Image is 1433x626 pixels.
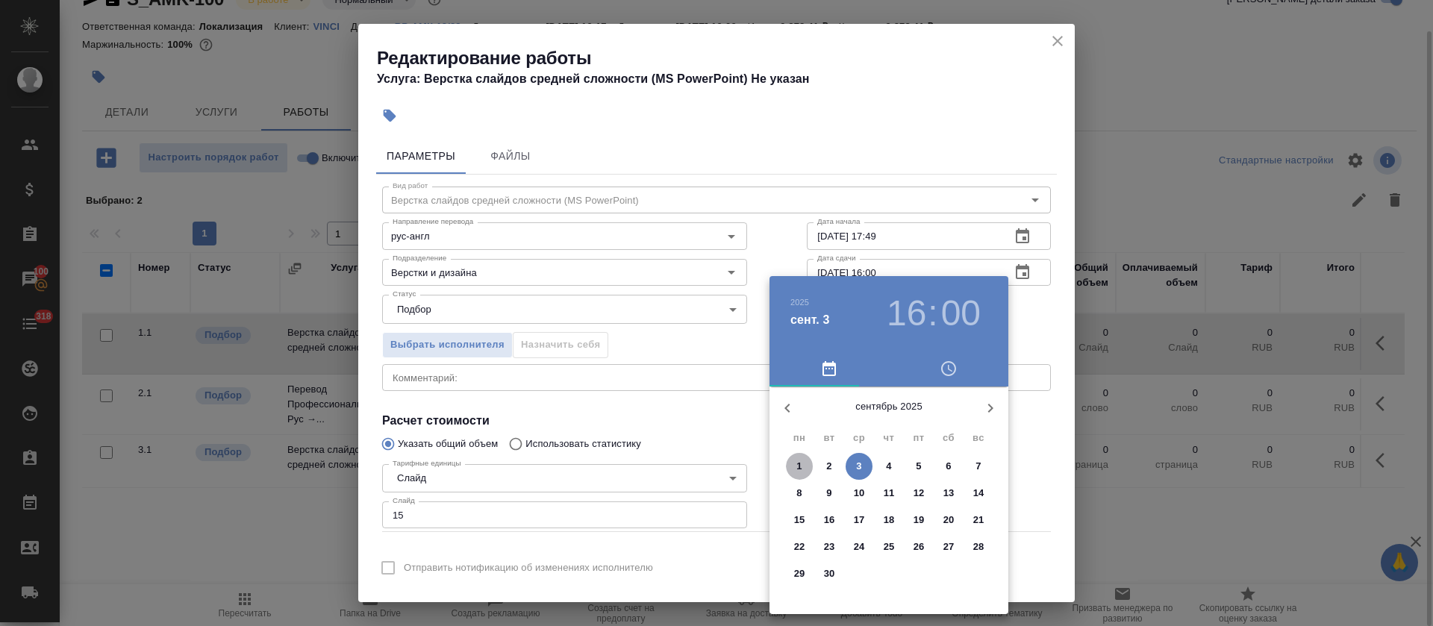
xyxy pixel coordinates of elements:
p: 23 [824,539,835,554]
p: 13 [943,486,955,501]
p: 26 [914,539,925,554]
p: 16 [824,513,835,528]
p: 7 [975,459,981,474]
p: 29 [794,566,805,581]
p: 27 [943,539,955,554]
p: 28 [973,539,984,554]
button: 6 [935,453,962,480]
p: 8 [796,486,802,501]
p: 5 [916,459,921,474]
p: 9 [826,486,831,501]
p: сентябрь 2025 [805,399,972,414]
p: 30 [824,566,835,581]
span: пт [905,431,932,445]
p: 15 [794,513,805,528]
button: 2025 [790,298,809,307]
button: 11 [875,480,902,507]
p: 4 [886,459,891,474]
button: 27 [935,533,962,560]
button: 12 [905,480,932,507]
button: 9 [816,480,843,507]
p: 20 [943,513,955,528]
button: 23 [816,533,843,560]
span: чт [875,431,902,445]
span: вс [965,431,992,445]
button: 30 [816,560,843,587]
p: 3 [856,459,861,474]
p: 24 [854,539,865,554]
button: 2 [816,453,843,480]
button: 3 [846,453,872,480]
p: 10 [854,486,865,501]
button: 8 [786,480,813,507]
p: 19 [914,513,925,528]
button: 28 [965,533,992,560]
p: 21 [973,513,984,528]
span: пн [786,431,813,445]
p: 6 [946,459,951,474]
span: ср [846,431,872,445]
span: вт [816,431,843,445]
button: 16 [816,507,843,533]
p: 1 [796,459,802,474]
button: 1 [786,453,813,480]
button: 7 [965,453,992,480]
button: 29 [786,560,813,587]
button: 16 [887,292,926,334]
button: 25 [875,533,902,560]
button: 4 [875,453,902,480]
button: 5 [905,453,932,480]
p: 11 [884,486,895,501]
button: 17 [846,507,872,533]
button: 20 [935,507,962,533]
button: 00 [941,292,981,334]
button: 22 [786,533,813,560]
p: 12 [914,486,925,501]
p: 2 [826,459,831,474]
h3: : [928,292,937,334]
button: 21 [965,507,992,533]
p: 14 [973,486,984,501]
p: 25 [884,539,895,554]
button: 15 [786,507,813,533]
button: 19 [905,507,932,533]
button: 13 [935,480,962,507]
button: 26 [905,533,932,560]
span: сб [935,431,962,445]
button: сент. 3 [790,311,830,329]
button: 24 [846,533,872,560]
p: 22 [794,539,805,554]
button: 18 [875,507,902,533]
p: 18 [884,513,895,528]
p: 17 [854,513,865,528]
button: 10 [846,480,872,507]
button: 14 [965,480,992,507]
